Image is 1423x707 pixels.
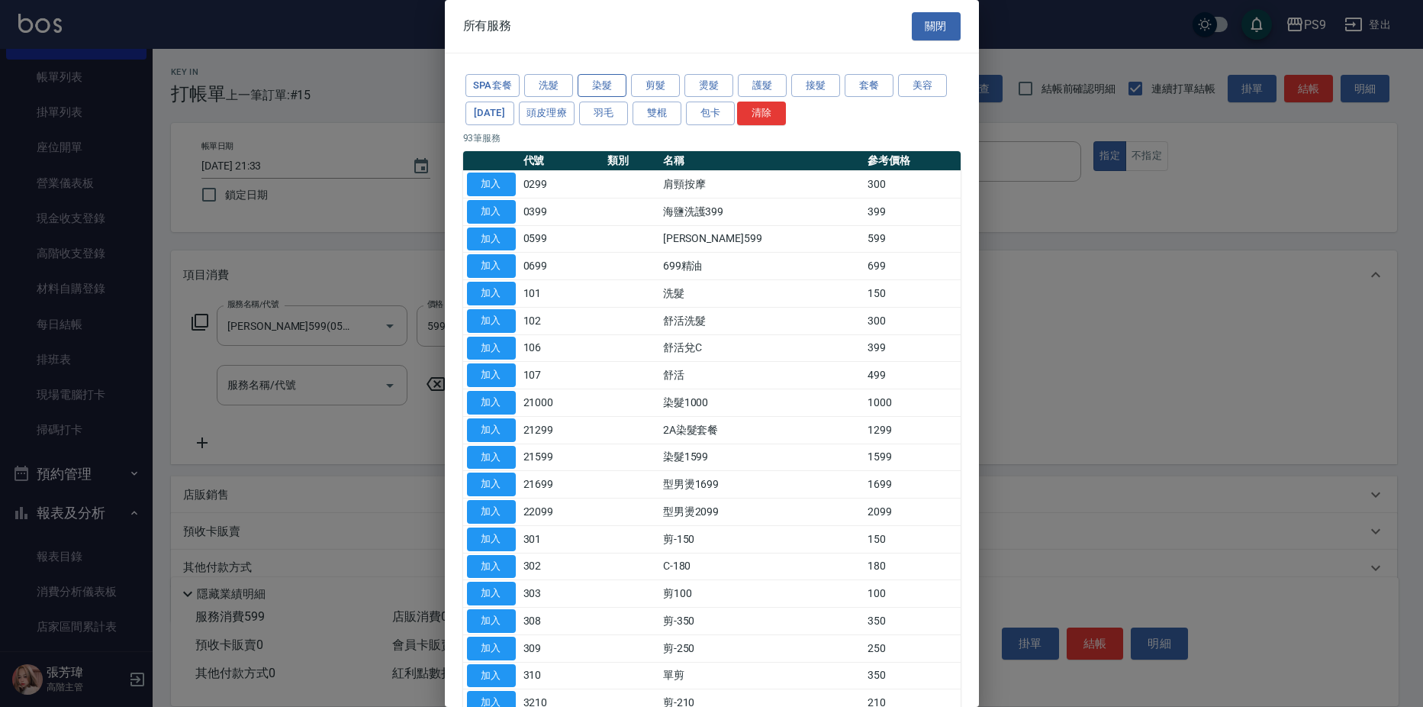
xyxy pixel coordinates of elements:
button: 護髮 [738,74,787,98]
button: [DATE] [465,102,514,125]
th: 名稱 [659,151,864,171]
th: 類別 [604,151,659,171]
td: 洗髮 [659,280,864,308]
button: 羽毛 [579,102,628,125]
button: 加入 [467,173,516,196]
td: 250 [864,634,960,662]
td: 1599 [864,444,960,471]
td: 310 [520,662,604,689]
td: 300 [864,307,960,334]
button: 加入 [467,500,516,524]
span: 所有服務 [463,18,512,34]
button: 加入 [467,363,516,387]
td: 180 [864,553,960,580]
button: 加入 [467,473,516,496]
td: 150 [864,525,960,553]
td: 399 [864,198,960,225]
button: 加入 [467,664,516,688]
button: 燙髮 [684,74,733,98]
td: 舒活兌C [659,334,864,362]
button: 加入 [467,391,516,415]
button: 加入 [467,337,516,360]
td: 499 [864,362,960,389]
td: 0699 [520,253,604,280]
td: 699 [864,253,960,280]
button: 加入 [467,200,516,224]
td: 22099 [520,499,604,526]
button: 洗髮 [524,74,573,98]
button: 加入 [467,528,516,551]
td: 型男燙1699 [659,471,864,499]
td: 2A染髮套餐 [659,416,864,444]
td: 1699 [864,471,960,499]
button: 加入 [467,228,516,251]
td: 21699 [520,471,604,499]
td: 300 [864,171,960,199]
td: 0399 [520,198,604,225]
td: 599 [864,225,960,253]
td: 101 [520,280,604,308]
td: 海鹽洗護399 [659,198,864,225]
td: 309 [520,634,604,662]
td: 106 [520,334,604,362]
td: 301 [520,525,604,553]
button: 加入 [467,555,516,579]
button: 染髮 [578,74,626,98]
td: 單剪 [659,662,864,689]
button: 剪髮 [631,74,680,98]
button: 加入 [467,446,516,470]
td: 150 [864,280,960,308]
th: 參考價格 [864,151,960,171]
td: 染髮1000 [659,389,864,417]
td: 21000 [520,389,604,417]
p: 93 筆服務 [463,131,961,145]
td: 舒活 [659,362,864,389]
td: 350 [864,608,960,635]
td: 型男燙2099 [659,499,864,526]
button: 關閉 [912,12,961,40]
td: 0599 [520,225,604,253]
td: 剪-250 [659,634,864,662]
td: 剪100 [659,580,864,608]
td: 0299 [520,171,604,199]
td: [PERSON_NAME]599 [659,225,864,253]
th: 代號 [520,151,604,171]
td: 303 [520,580,604,608]
td: 剪-350 [659,608,864,635]
td: 302 [520,553,604,580]
button: 接髮 [791,74,840,98]
td: 染髮1599 [659,444,864,471]
button: 加入 [467,609,516,633]
td: 肩頸按摩 [659,171,864,199]
button: SPA套餐 [465,74,520,98]
td: 1299 [864,416,960,444]
td: 100 [864,580,960,608]
button: 加入 [467,254,516,278]
td: 102 [520,307,604,334]
td: 1000 [864,389,960,417]
td: 699精油 [659,253,864,280]
td: 舒活洗髮 [659,307,864,334]
td: 剪-150 [659,525,864,553]
button: 加入 [467,282,516,305]
td: 107 [520,362,604,389]
td: 308 [520,608,604,635]
td: 350 [864,662,960,689]
td: C-180 [659,553,864,580]
button: 加入 [467,418,516,442]
td: 2099 [864,499,960,526]
td: 21599 [520,444,604,471]
td: 399 [864,334,960,362]
button: 套餐 [845,74,893,98]
button: 頭皮理療 [519,102,575,125]
td: 21299 [520,416,604,444]
button: 加入 [467,637,516,660]
button: 雙棍 [633,102,681,125]
button: 包卡 [686,102,735,125]
button: 加入 [467,309,516,333]
button: 加入 [467,582,516,605]
button: 美容 [898,74,947,98]
button: 清除 [737,102,786,125]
